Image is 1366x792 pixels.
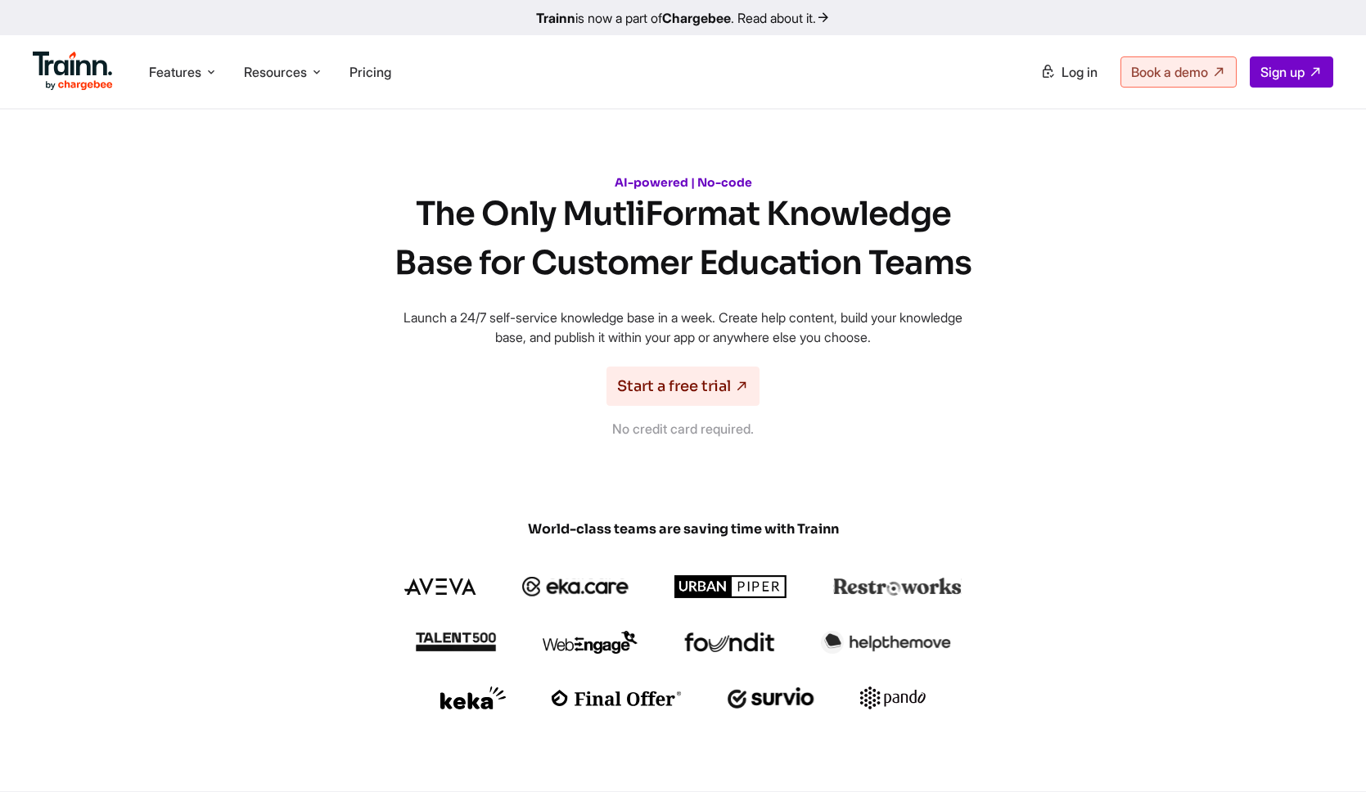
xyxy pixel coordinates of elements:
[389,175,978,190] h6: AI-powered | No-code
[389,308,978,347] p: Launch a 24/7 self-service knowledge base in a week. Create help content, build your knowledge ba...
[833,578,962,596] img: restroworks logo
[244,63,307,81] span: Resources
[536,10,575,26] b: Trainn
[612,419,754,439] p: No credit card required.
[552,690,682,706] img: finaloffer logo
[349,64,391,80] a: Pricing
[149,63,201,81] span: Features
[522,577,629,596] img: ekacare logo
[662,10,731,26] b: Chargebee
[1131,64,1208,80] span: Book a demo
[728,687,815,709] img: survio logo
[1260,64,1305,80] span: Sign up
[1284,713,1366,792] iframe: Chat Widget
[404,578,476,595] img: aveva logo
[1120,56,1237,88] a: Book a demo
[1062,64,1098,80] span: Log in
[674,575,787,598] img: urbanpiper logo
[683,632,775,652] img: foundit logo
[1030,57,1107,87] a: Log in
[440,686,506,709] img: keka logo
[821,631,951,654] img: helpthemove logo
[415,632,497,652] img: talent500 logo
[860,686,926,709] img: pando logo
[543,631,638,654] img: webengage logo
[1250,56,1333,88] a: Sign up
[606,367,760,406] a: Start a free trial
[291,520,1076,538] span: World-class teams are saving time with Trainn
[389,190,978,288] h1: The Only MutliFormat Knowledge Base for Customer Education Teams
[33,52,113,91] img: Trainn Logo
